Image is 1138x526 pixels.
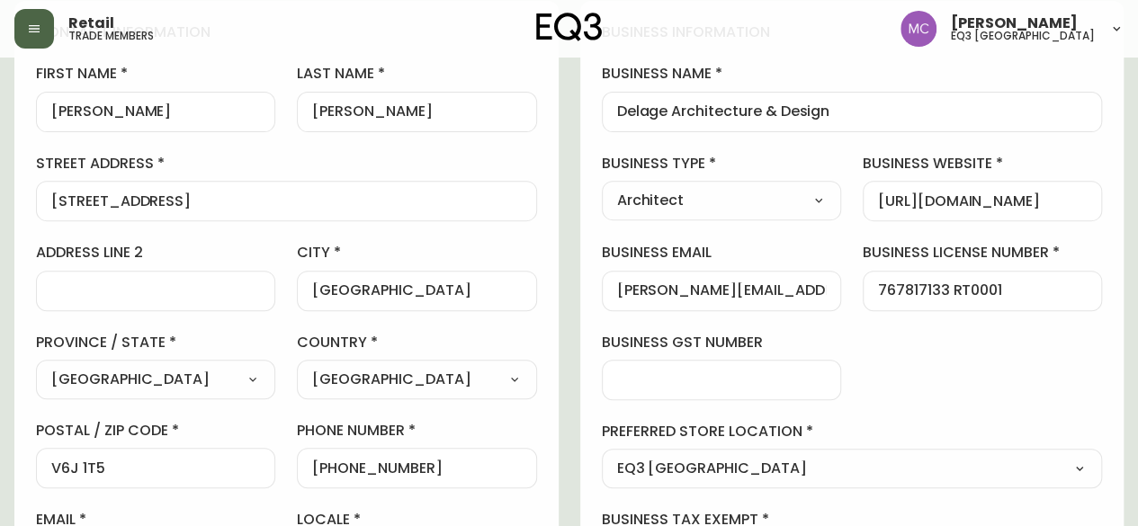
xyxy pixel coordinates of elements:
label: city [297,243,536,263]
input: https://www.designshop.com [878,192,1087,210]
label: business email [602,243,841,263]
label: business website [863,154,1102,174]
label: business gst number [602,333,841,352]
h5: eq3 [GEOGRAPHIC_DATA] [951,31,1095,41]
label: address line 2 [36,243,275,263]
label: business type [602,154,841,174]
img: logo [536,13,603,41]
span: [PERSON_NAME] [951,16,1078,31]
label: business license number [863,243,1102,263]
label: first name [36,64,275,84]
label: street address [36,154,537,174]
label: business name [602,64,1103,84]
label: province / state [36,333,275,352]
label: phone number [297,421,536,441]
span: Retail [68,16,114,31]
label: country [297,333,536,352]
label: last name [297,64,536,84]
label: postal / zip code [36,421,275,441]
h5: trade members [68,31,154,41]
img: 6dbdb61c5655a9a555815750a11666cc [901,11,936,47]
label: preferred store location [602,422,1103,441]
